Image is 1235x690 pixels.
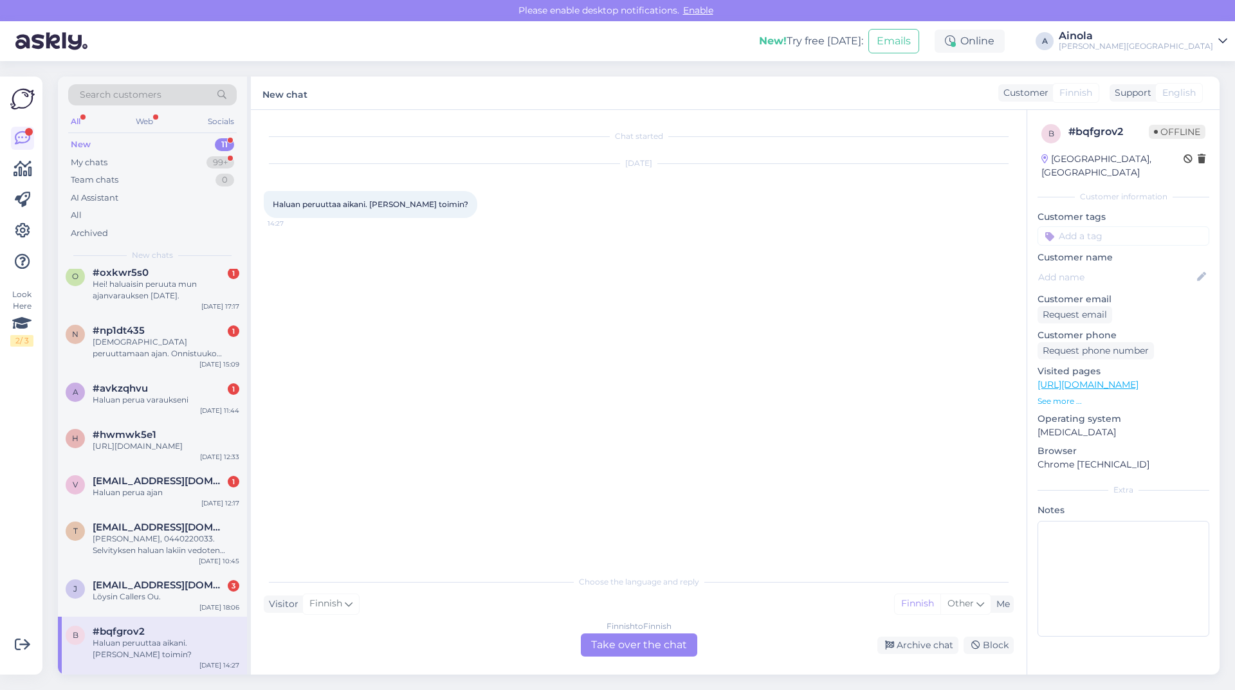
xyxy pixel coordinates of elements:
[268,219,316,228] span: 14:27
[68,113,83,130] div: All
[1038,270,1194,284] input: Add name
[93,475,226,487] span: v.wahlbom@gmail.com
[264,158,1014,169] div: [DATE]
[1038,412,1209,426] p: Operating system
[93,487,239,498] div: Haluan perua ajan
[93,325,145,336] span: #np1dt435
[93,267,149,278] span: #oxkwr5s0
[877,637,958,654] div: Archive chat
[1038,329,1209,342] p: Customer phone
[679,5,717,16] span: Enable
[1068,124,1149,140] div: # bqfgrov2
[1110,86,1151,100] div: Support
[581,633,697,657] div: Take over the chat
[215,138,234,151] div: 11
[71,192,118,204] div: AI Assistant
[71,156,107,169] div: My chats
[228,580,239,592] div: 3
[1038,365,1209,378] p: Visited pages
[309,597,342,611] span: Finnish
[10,87,35,111] img: Askly Logo
[1038,395,1209,407] p: See more ...
[206,156,234,169] div: 99+
[1038,306,1112,323] div: Request email
[200,452,239,462] div: [DATE] 12:33
[73,584,77,594] span: j
[71,209,82,222] div: All
[73,526,78,536] span: t
[1038,484,1209,496] div: Extra
[201,498,239,508] div: [DATE] 12:17
[264,131,1014,142] div: Chat started
[607,621,672,632] div: Finnish to Finnish
[71,227,108,240] div: Archived
[93,637,239,660] div: Haluan peruuttaa aikani. [PERSON_NAME] toimin?
[215,174,234,186] div: 0
[72,329,78,339] span: n
[228,268,239,279] div: 1
[133,113,156,130] div: Web
[991,597,1010,611] div: Me
[71,174,118,186] div: Team chats
[1038,251,1209,264] p: Customer name
[1038,293,1209,306] p: Customer email
[73,480,78,489] span: v
[93,533,239,556] div: [PERSON_NAME], 0440220033. Selvityksen haluan lakiin vedoten kirjallisesti sähköpostitse: [EMAIL_...
[759,35,787,47] b: New!
[93,626,145,637] span: #bqfgrov2
[72,433,78,443] span: h
[93,440,239,452] div: [URL][DOMAIN_NAME]
[262,84,307,102] label: New chat
[228,383,239,395] div: 1
[1038,444,1209,458] p: Browser
[10,289,33,347] div: Look Here
[1038,504,1209,517] p: Notes
[199,603,239,612] div: [DATE] 18:06
[93,591,239,603] div: Löysin Callers Ou.
[1059,31,1213,41] div: Ainola
[205,113,237,130] div: Socials
[1048,129,1054,138] span: b
[201,302,239,311] div: [DATE] 17:17
[73,387,78,397] span: a
[1059,41,1213,51] div: [PERSON_NAME][GEOGRAPHIC_DATA]
[868,29,919,53] button: Emails
[132,250,173,261] span: New chats
[1038,342,1154,359] div: Request phone number
[93,522,226,533] span: taru.riolin@gmail.com
[228,325,239,337] div: 1
[1041,152,1184,179] div: [GEOGRAPHIC_DATA], [GEOGRAPHIC_DATA]
[1038,210,1209,224] p: Customer tags
[935,30,1005,53] div: Online
[1036,32,1054,50] div: A
[199,359,239,369] div: [DATE] 15:09
[80,88,161,102] span: Search customers
[1038,191,1209,203] div: Customer information
[947,597,974,609] span: Other
[1059,86,1092,100] span: Finnish
[759,33,863,49] div: Try free [DATE]:
[1162,86,1196,100] span: English
[93,394,239,406] div: Haluan perua varaukseni
[1038,226,1209,246] input: Add a tag
[10,335,33,347] div: 2 / 3
[199,660,239,670] div: [DATE] 14:27
[93,383,148,394] span: #avkzqhvu
[1059,31,1227,51] a: Ainola[PERSON_NAME][GEOGRAPHIC_DATA]
[73,630,78,640] span: b
[1038,379,1139,390] a: [URL][DOMAIN_NAME]
[264,576,1014,588] div: Choose the language and reply
[199,556,239,566] div: [DATE] 10:45
[200,406,239,415] div: [DATE] 11:44
[93,278,239,302] div: Hei! haluaisin peruuta mun ajanvarauksen [DATE].
[72,271,78,281] span: o
[964,637,1014,654] div: Block
[998,86,1048,100] div: Customer
[93,336,239,359] div: [DEMOGRAPHIC_DATA] peruuttamaan ajan. Onnistuuko tässä?
[71,138,91,151] div: New
[228,476,239,487] div: 1
[1149,125,1205,139] span: Offline
[1038,426,1209,439] p: [MEDICAL_DATA]
[264,597,298,611] div: Visitor
[93,579,226,591] span: janeharju@gmail.com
